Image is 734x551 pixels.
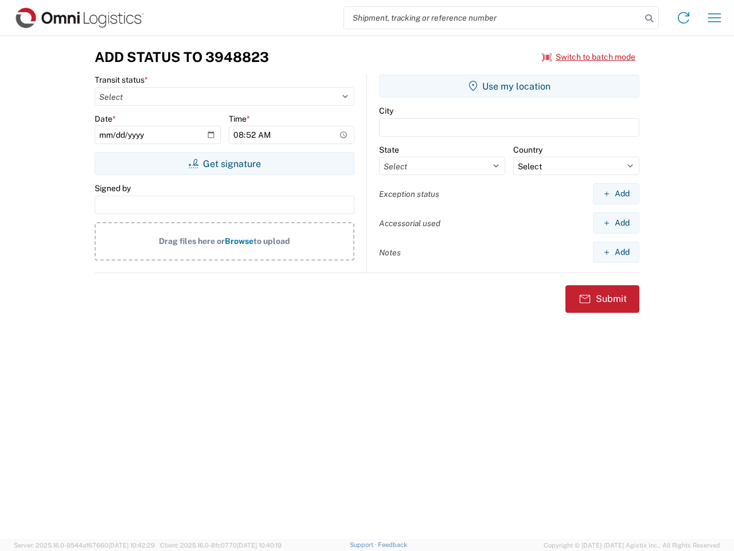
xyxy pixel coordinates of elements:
[379,106,393,116] label: City
[379,218,440,228] label: Accessorial used
[350,541,378,548] a: Support
[544,540,720,550] span: Copyright © [DATE]-[DATE] Agistix Inc., All Rights Reserved
[108,542,155,549] span: [DATE] 10:42:29
[379,247,401,258] label: Notes
[160,542,282,549] span: Client: 2025.16.0-8fc0770
[225,236,253,246] span: Browse
[14,542,155,549] span: Server: 2025.16.0-9544af67660
[379,145,399,155] label: State
[513,145,542,155] label: Country
[593,212,639,234] button: Add
[95,75,148,85] label: Transit status
[237,542,282,549] span: [DATE] 10:40:19
[159,236,225,246] span: Drag files here or
[95,183,131,193] label: Signed by
[542,48,635,67] button: Switch to batch mode
[344,7,641,29] input: Shipment, tracking or reference number
[95,49,269,65] h3: Add Status to 3948823
[378,541,407,548] a: Feedback
[565,285,639,313] button: Submit
[229,114,250,124] label: Time
[95,114,116,124] label: Date
[379,75,639,98] button: Use my location
[379,189,439,199] label: Exception status
[593,183,639,204] button: Add
[593,242,639,263] button: Add
[95,152,354,175] button: Get signature
[253,236,290,246] span: to upload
